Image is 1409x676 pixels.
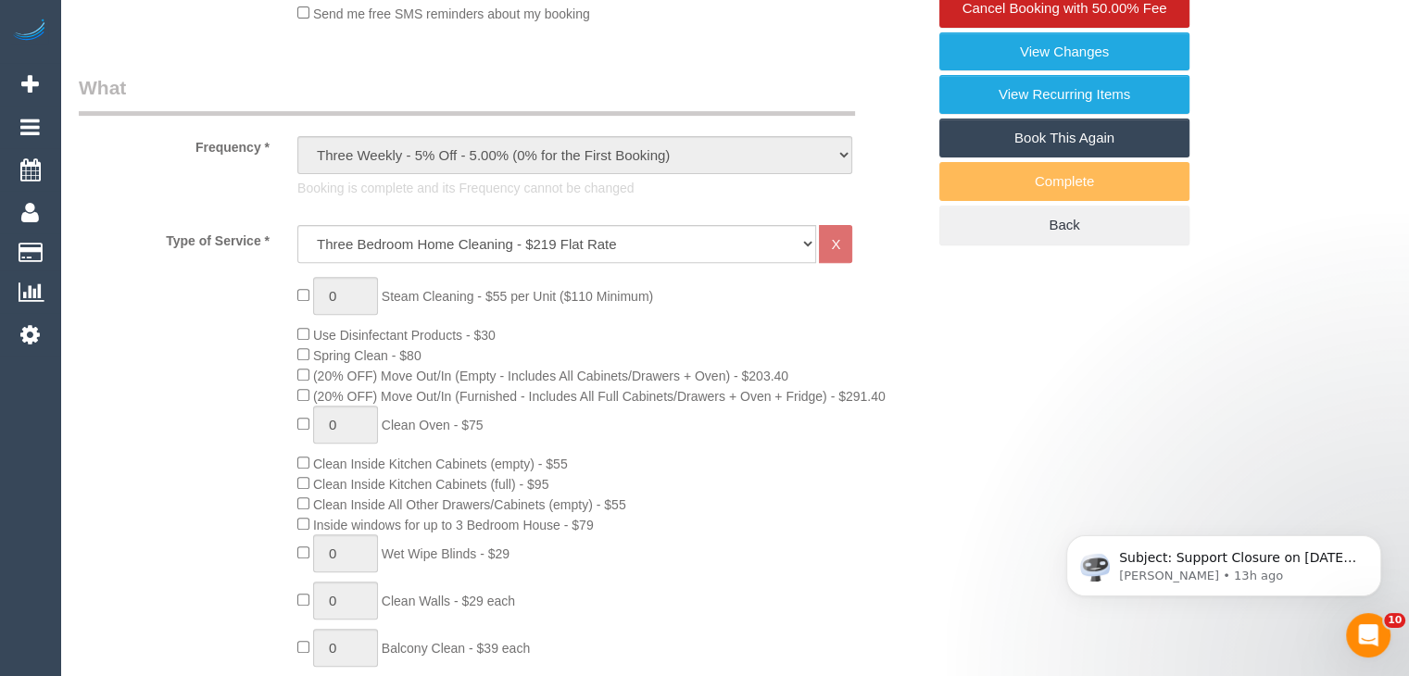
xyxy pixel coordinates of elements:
span: Clean Walls - $29 each [382,594,515,608]
iframe: Intercom notifications message [1038,496,1409,626]
span: Balcony Clean - $39 each [382,641,530,656]
img: Automaid Logo [11,19,48,44]
a: View Changes [939,32,1189,71]
a: Back [939,206,1189,244]
a: View Recurring Items [939,75,1189,114]
a: Book This Again [939,119,1189,157]
span: 10 [1384,613,1405,628]
span: (20% OFF) Move Out/In (Empty - Includes All Cabinets/Drawers + Oven) - $203.40 [313,369,788,383]
span: Clean Oven - $75 [382,418,484,432]
span: Spring Clean - $80 [313,348,421,363]
span: (20% OFF) Move Out/In (Furnished - Includes All Full Cabinets/Drawers + Oven + Fridge) - $291.40 [313,389,886,404]
span: Wet Wipe Blinds - $29 [382,546,510,561]
span: Clean Inside Kitchen Cabinets (empty) - $55 [313,457,568,471]
span: Steam Cleaning - $55 per Unit ($110 Minimum) [382,289,653,304]
span: Clean Inside Kitchen Cabinets (full) - $95 [313,477,548,492]
iframe: Intercom live chat [1346,613,1390,657]
span: Inside windows for up to 3 Bedroom House - $79 [313,518,594,532]
label: Type of Service * [65,225,283,250]
span: Clean Inside All Other Drawers/Cabinets (empty) - $55 [313,497,626,512]
p: Booking is complete and its Frequency cannot be changed [297,179,852,197]
legend: What [79,74,855,116]
span: Use Disinfectant Products - $30 [313,328,496,343]
span: Send me free SMS reminders about my booking [313,6,590,21]
label: Frequency * [65,131,283,156]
